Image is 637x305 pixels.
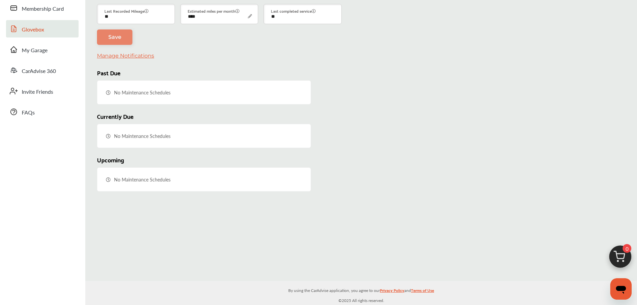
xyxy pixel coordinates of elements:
a: My Garage [6,41,79,58]
span: My Garage [22,46,47,55]
div: © 2025 All rights reserved. [85,281,637,305]
span: Currently Due [97,111,133,121]
span: No Maintenance Schedules [113,88,172,97]
a: CarAdvise 360 [6,62,79,79]
span: Membership Card [22,5,64,13]
img: cart_icon.3d0951e8.svg [604,242,636,275]
span: No Maintenance Schedules [113,175,172,184]
span: No Maintenance Schedules [113,131,172,141]
label: Last completed service [271,7,316,14]
iframe: Button to launch messaging window [610,278,632,300]
a: Privacy Policy [380,287,404,297]
span: Past Due [97,67,120,78]
span: Glovebox [22,25,44,34]
a: FAQs [6,103,79,121]
label: Estimated miles per month [188,7,239,14]
span: FAQs [22,108,35,117]
a: Save [97,29,132,45]
a: Terms of Use [411,287,434,297]
p: By using the CarAdvise application, you agree to our and [85,287,637,294]
span: Invite Friends [22,88,53,96]
a: Glovebox [6,20,79,37]
a: Invite Friends [6,82,79,100]
span: 0 [623,244,631,253]
label: Last Recorded Mileage [104,7,148,14]
a: Manage Notifications [97,53,154,59]
span: Save [108,34,121,40]
span: Upcoming [97,154,124,165]
span: CarAdvise 360 [22,67,56,76]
